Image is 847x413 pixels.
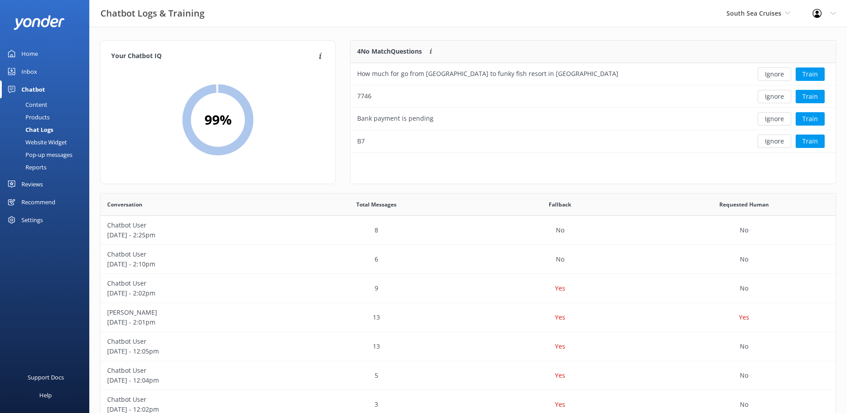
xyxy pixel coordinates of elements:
[107,346,278,356] p: [DATE] - 12:05pm
[107,395,278,405] p: Chatbot User
[555,400,565,409] p: Yes
[107,366,278,375] p: Chatbot User
[100,6,204,21] h3: Chatbot Logs & Training
[5,148,89,161] a: Pop-up messages
[350,85,836,108] div: row
[350,130,836,152] div: row
[5,98,47,111] div: Content
[204,109,232,131] h2: 99 %
[555,371,565,380] p: Yes
[5,161,46,173] div: Reports
[107,278,278,288] p: Chatbot User
[5,123,89,136] a: Chat Logs
[740,371,748,380] p: No
[5,161,89,173] a: Reports
[796,67,825,81] button: Train
[357,91,371,101] div: 7746
[100,245,836,274] div: row
[740,400,748,409] p: No
[357,114,434,123] div: Bank payment is pending
[107,337,278,346] p: Chatbot User
[375,283,378,293] p: 9
[373,312,380,322] p: 13
[13,15,65,30] img: yonder-white-logo.png
[740,341,748,351] p: No
[549,200,571,209] span: Fallback
[107,230,278,240] p: [DATE] - 2:25pm
[107,249,278,259] p: Chatbot User
[100,332,836,361] div: row
[21,63,37,80] div: Inbox
[556,254,564,264] p: No
[357,136,365,146] div: B7
[5,136,67,148] div: Website Widget
[107,317,278,327] p: [DATE] - 2:01pm
[39,386,52,404] div: Help
[373,341,380,351] p: 13
[28,368,64,386] div: Support Docs
[758,135,791,148] button: Ignore
[100,361,836,390] div: row
[5,111,50,123] div: Products
[5,123,53,136] div: Chat Logs
[556,225,564,235] p: No
[796,112,825,126] button: Train
[758,112,791,126] button: Ignore
[740,225,748,235] p: No
[555,341,565,351] p: Yes
[21,80,45,98] div: Chatbot
[758,90,791,103] button: Ignore
[21,193,55,211] div: Recommend
[5,136,89,148] a: Website Widget
[107,375,278,385] p: [DATE] - 12:04pm
[5,111,89,123] a: Products
[740,254,748,264] p: No
[758,67,791,81] button: Ignore
[375,400,378,409] p: 3
[739,312,749,322] p: Yes
[555,283,565,293] p: Yes
[107,308,278,317] p: [PERSON_NAME]
[350,63,836,152] div: grid
[375,371,378,380] p: 5
[100,303,836,332] div: row
[21,45,38,63] div: Home
[357,69,618,79] div: How much for go from [GEOGRAPHIC_DATA] to funky fish resort in [GEOGRAPHIC_DATA]
[375,254,378,264] p: 6
[107,220,278,230] p: Chatbot User
[5,148,72,161] div: Pop-up messages
[21,175,43,193] div: Reviews
[719,200,769,209] span: Requested Human
[350,63,836,85] div: row
[107,259,278,269] p: [DATE] - 2:10pm
[100,274,836,303] div: row
[5,98,89,111] a: Content
[357,46,422,56] p: 4 No Match Questions
[100,216,836,245] div: row
[356,200,396,209] span: Total Messages
[350,108,836,130] div: row
[796,135,825,148] button: Train
[107,200,142,209] span: Conversation
[111,51,316,61] h4: Your Chatbot IQ
[555,312,565,322] p: Yes
[107,288,278,298] p: [DATE] - 2:02pm
[796,90,825,103] button: Train
[726,9,781,17] span: South Sea Cruises
[375,225,378,235] p: 8
[740,283,748,293] p: No
[21,211,43,229] div: Settings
